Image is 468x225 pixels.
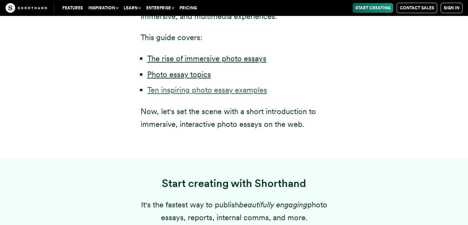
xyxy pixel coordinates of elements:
button: Learn [121,3,143,13]
a: Ten inspiring photo essay examples [147,85,267,94]
button: Inspiration [86,3,121,13]
h3: Start creating with Shorthand [141,177,328,190]
a: Start Creating [353,3,393,13]
a: The rise of immersive photo essays [147,54,266,63]
a: Sign in [441,3,462,13]
button: Enterprise [143,3,177,13]
a: Contact Sales [397,3,437,13]
p: This guide covers: [141,31,328,44]
a: Photo essay topics [147,70,211,79]
a: Pricing [177,3,200,13]
img: The Craft [6,3,47,13]
a: Features [60,3,86,13]
p: Now, let's set the scene with a short introduction to immersive, interactive photo essays on the ... [141,105,328,131]
em: beautifully engaging [239,200,307,209]
p: It's the fastest way to publish photo essays, reports, internal comms, and more. [141,198,328,224]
